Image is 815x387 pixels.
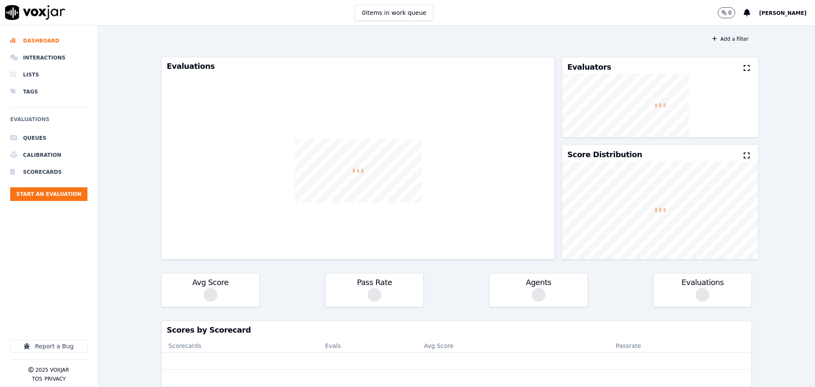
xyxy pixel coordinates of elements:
[567,151,642,158] h3: Score Distribution
[10,66,87,83] a: Lists
[728,9,732,16] p: 0
[5,5,65,20] img: voxjar logo
[709,34,752,44] button: Add a filter
[10,49,87,66] a: Interactions
[162,339,318,353] th: Scorecards
[563,339,694,353] th: Passrate
[759,8,815,18] button: [PERSON_NAME]
[318,339,417,353] th: Evals
[35,367,69,373] p: 2025 Voxjar
[417,339,563,353] th: Avg Score
[10,147,87,164] a: Calibration
[495,279,582,286] h3: Agents
[355,5,434,21] button: 0items in work queue
[10,187,87,201] button: Start an Evaluation
[718,7,744,18] button: 0
[659,279,746,286] h3: Evaluations
[331,279,418,286] h3: Pass Rate
[10,114,87,130] h6: Evaluations
[10,32,87,49] a: Dashboard
[10,340,87,353] button: Report a Bug
[759,10,807,16] span: [PERSON_NAME]
[45,376,66,382] button: Privacy
[10,83,87,100] a: Tags
[10,164,87,181] a: Scorecards
[167,326,746,334] h3: Scores by Scorecard
[567,63,611,71] h3: Evaluators
[32,376,42,382] button: TOS
[167,62,550,70] h3: Evaluations
[10,130,87,147] a: Queues
[718,7,736,18] button: 0
[167,279,254,286] h3: Avg Score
